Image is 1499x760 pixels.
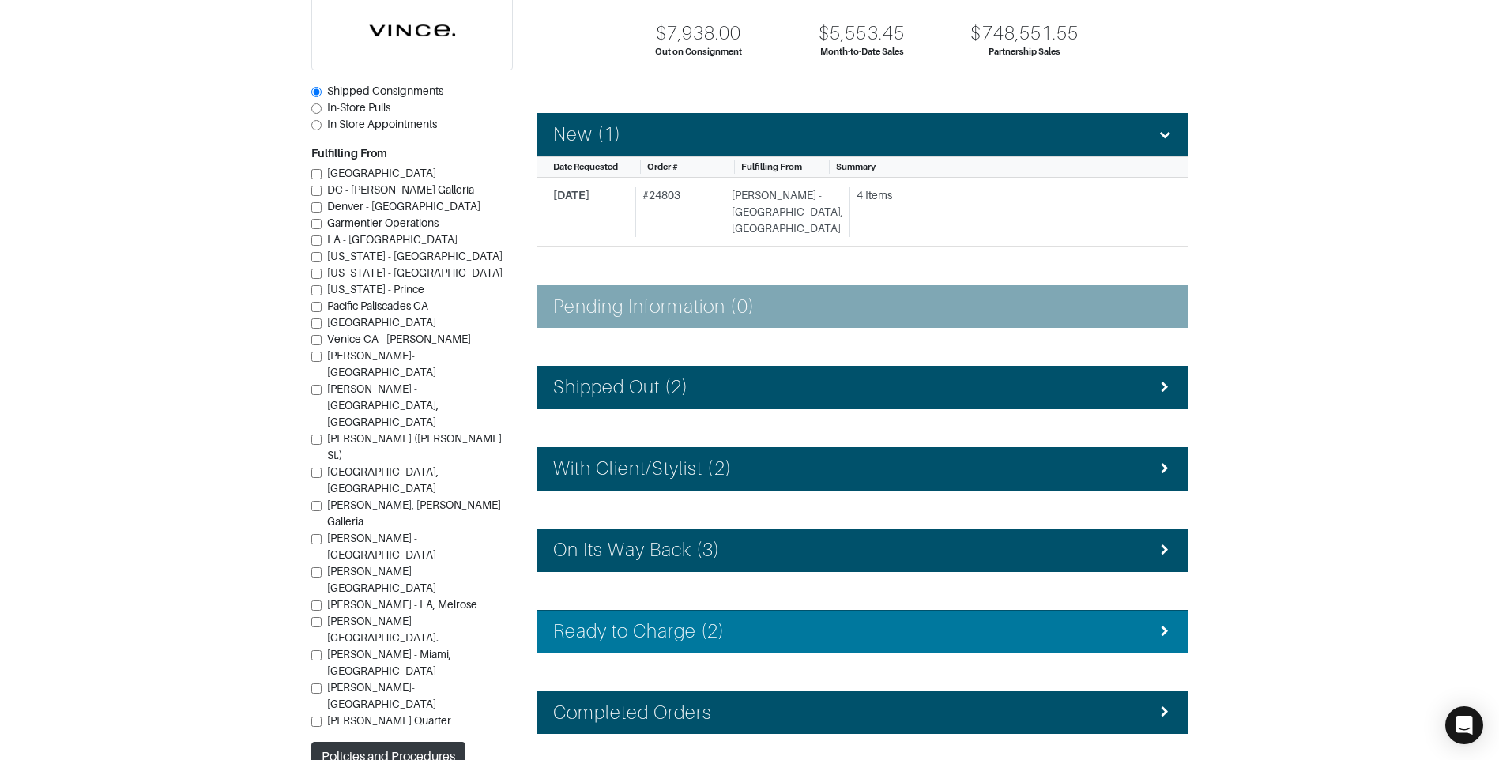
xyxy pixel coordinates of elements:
h4: New (1) [553,123,621,146]
input: [GEOGRAPHIC_DATA] [311,169,322,179]
div: $5,553.45 [819,22,904,45]
span: Garmentier Operations [327,216,439,229]
input: [GEOGRAPHIC_DATA], [GEOGRAPHIC_DATA] [311,468,322,478]
div: # 24803 [635,187,718,237]
input: Denver - [GEOGRAPHIC_DATA] [311,202,322,213]
div: 4 Items [857,187,1160,204]
input: [PERSON_NAME][GEOGRAPHIC_DATA]. [311,617,322,627]
span: [GEOGRAPHIC_DATA] [327,316,436,329]
span: DC - [PERSON_NAME] Galleria [327,183,474,196]
span: [PERSON_NAME][GEOGRAPHIC_DATA]. [327,615,439,644]
input: Venice CA - [PERSON_NAME] [311,335,322,345]
input: In-Store Pulls [311,103,322,114]
span: [US_STATE] - [GEOGRAPHIC_DATA] [327,250,503,262]
h4: Pending Information (0) [553,295,755,318]
span: In Store Appointments [327,118,437,130]
input: Pacific Paliscades CA [311,302,322,312]
span: Pacific Paliscades CA [327,299,428,312]
h4: Shipped Out (2) [553,376,689,399]
span: Denver - [GEOGRAPHIC_DATA] [327,200,480,213]
input: [PERSON_NAME] ([PERSON_NAME] St.) [311,435,322,445]
div: Out on Consignment [655,45,742,58]
span: [PERSON_NAME] - LA, Melrose [327,598,477,611]
span: [PERSON_NAME] Quarter [327,714,451,727]
span: [PERSON_NAME] ([PERSON_NAME] St.) [327,432,502,461]
span: Venice CA - [PERSON_NAME] [327,333,471,345]
span: [US_STATE] - Prince [327,283,424,295]
span: [DATE] [553,189,589,201]
div: Month-to-Date Sales [820,45,904,58]
span: [PERSON_NAME][GEOGRAPHIC_DATA] [327,565,436,594]
input: Garmentier Operations [311,219,322,229]
h4: With Client/Stylist (2) [553,457,732,480]
div: Partnership Sales [989,45,1060,58]
label: Fulfilling From [311,145,387,162]
input: [PERSON_NAME]- [GEOGRAPHIC_DATA] [311,683,322,694]
span: Fulfilling From [741,162,802,171]
input: Shipped Consignments [311,87,322,97]
span: In-Store Pulls [327,101,390,114]
input: [GEOGRAPHIC_DATA] [311,318,322,329]
span: [GEOGRAPHIC_DATA] [327,167,436,179]
span: [US_STATE] - [GEOGRAPHIC_DATA] [327,266,503,279]
span: Date Requested [553,162,618,171]
input: LA - [GEOGRAPHIC_DATA] [311,235,322,246]
div: [PERSON_NAME] - [GEOGRAPHIC_DATA], [GEOGRAPHIC_DATA] [725,187,843,237]
span: [PERSON_NAME]-[GEOGRAPHIC_DATA] [327,349,436,378]
input: [US_STATE] - [GEOGRAPHIC_DATA] [311,269,322,279]
input: [PERSON_NAME], [PERSON_NAME] Galleria [311,501,322,511]
div: Open Intercom Messenger [1445,706,1483,744]
span: [GEOGRAPHIC_DATA], [GEOGRAPHIC_DATA] [327,465,439,495]
input: [PERSON_NAME] - LA, Melrose [311,600,322,611]
input: [PERSON_NAME] Quarter [311,717,322,727]
span: Order # [647,162,678,171]
input: [PERSON_NAME] - Miami, [GEOGRAPHIC_DATA] [311,650,322,660]
span: Shipped Consignments [327,85,443,97]
h4: Completed Orders [553,702,713,724]
span: [PERSON_NAME] - [GEOGRAPHIC_DATA], [GEOGRAPHIC_DATA] [327,382,439,428]
span: LA - [GEOGRAPHIC_DATA] [327,233,458,246]
input: [PERSON_NAME] - [GEOGRAPHIC_DATA], [GEOGRAPHIC_DATA] [311,385,322,395]
span: [PERSON_NAME], [PERSON_NAME] Galleria [327,499,501,528]
span: [PERSON_NAME] - Miami, [GEOGRAPHIC_DATA] [327,648,451,677]
div: $748,551.55 [970,22,1079,45]
h4: Ready to Charge (2) [553,620,725,643]
span: [PERSON_NAME] - [GEOGRAPHIC_DATA] [327,532,436,561]
span: Summary [836,162,876,171]
input: In Store Appointments [311,120,322,130]
input: [PERSON_NAME][GEOGRAPHIC_DATA] [311,567,322,578]
div: $7,938.00 [656,22,741,45]
span: [PERSON_NAME]- [GEOGRAPHIC_DATA] [327,681,436,710]
input: [US_STATE] - [GEOGRAPHIC_DATA] [311,252,322,262]
input: [US_STATE] - Prince [311,285,322,295]
input: [PERSON_NAME] - [GEOGRAPHIC_DATA] [311,534,322,544]
input: [PERSON_NAME]-[GEOGRAPHIC_DATA] [311,352,322,362]
input: DC - [PERSON_NAME] Galleria [311,186,322,196]
h4: On Its Way Back (3) [553,539,721,562]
